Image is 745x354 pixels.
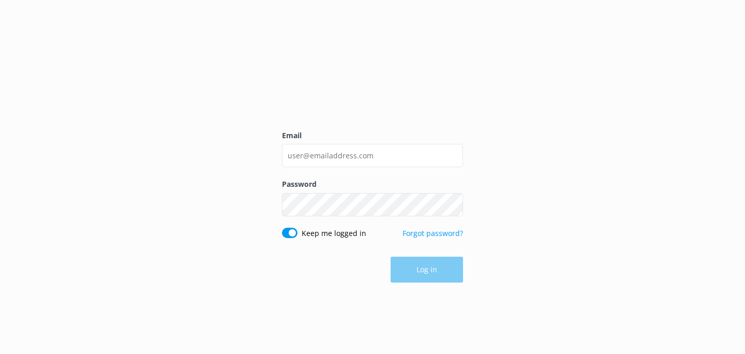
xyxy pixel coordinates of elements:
[403,228,463,238] a: Forgot password?
[282,179,463,190] label: Password
[282,130,463,141] label: Email
[442,194,463,215] button: Show password
[282,144,463,167] input: user@emailaddress.com
[302,228,366,239] label: Keep me logged in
